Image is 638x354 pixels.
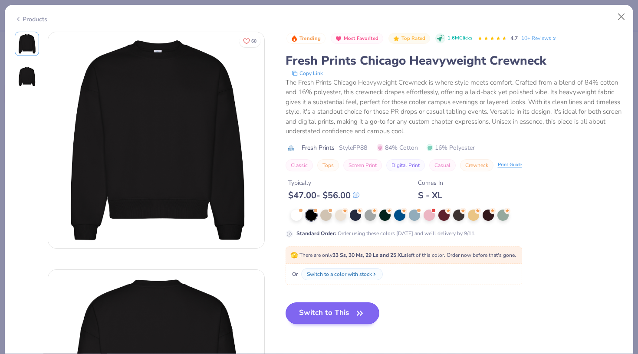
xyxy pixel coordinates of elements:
button: Badge Button [286,33,326,44]
img: Top Rated sort [393,35,400,42]
span: There are only left of this color. Order now before that's gone. [290,252,516,259]
div: S - XL [418,190,443,201]
div: Fresh Prints Chicago Heavyweight Crewneck [286,52,624,69]
button: Badge Button [388,33,430,44]
button: Switch to This [286,302,380,324]
img: brand logo [286,144,297,151]
div: Order using these colors [DATE] and we’ll delivery by 9/11. [296,229,476,237]
strong: Standard Order : [296,230,336,237]
div: Print Guide [498,161,522,169]
button: Like [239,35,260,47]
div: Products [15,15,47,24]
span: Style FP88 [339,143,367,152]
button: Crewneck [460,159,493,171]
span: 60 [251,39,257,43]
span: Top Rated [401,36,426,41]
button: Badge Button [331,33,383,44]
img: Front [16,33,37,54]
span: Most Favorited [344,36,378,41]
div: Comes In [418,178,443,187]
span: 84% Cotton [377,143,418,152]
button: Digital Print [386,159,425,171]
span: 4.7 [510,35,518,42]
img: Front [48,32,264,248]
div: The Fresh Prints Chicago Heavyweight Crewneck is where style meets comfort. Crafted from a blend ... [286,78,624,136]
button: Close [613,9,630,25]
span: Trending [299,36,321,41]
img: Back [16,66,37,87]
span: 16% Polyester [427,143,475,152]
span: 🫣 [290,251,298,259]
button: Tops [317,159,339,171]
span: Fresh Prints [302,143,335,152]
a: 10+ Reviews [521,34,557,42]
div: Switch to a color with stock [307,270,372,278]
button: copy to clipboard [289,69,326,78]
span: 1.6M Clicks [447,35,472,42]
div: Typically [288,178,359,187]
button: Screen Print [343,159,382,171]
button: Switch to a color with stock [301,268,383,280]
strong: 33 Ss, 30 Ms, 29 Ls and 25 XLs [332,252,407,259]
div: 4.7 Stars [477,32,507,46]
button: Classic [286,159,313,171]
button: Casual [429,159,456,171]
img: Trending sort [291,35,298,42]
span: Or [290,270,298,278]
img: Most Favorited sort [335,35,342,42]
div: $ 47.00 - $ 56.00 [288,190,359,201]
